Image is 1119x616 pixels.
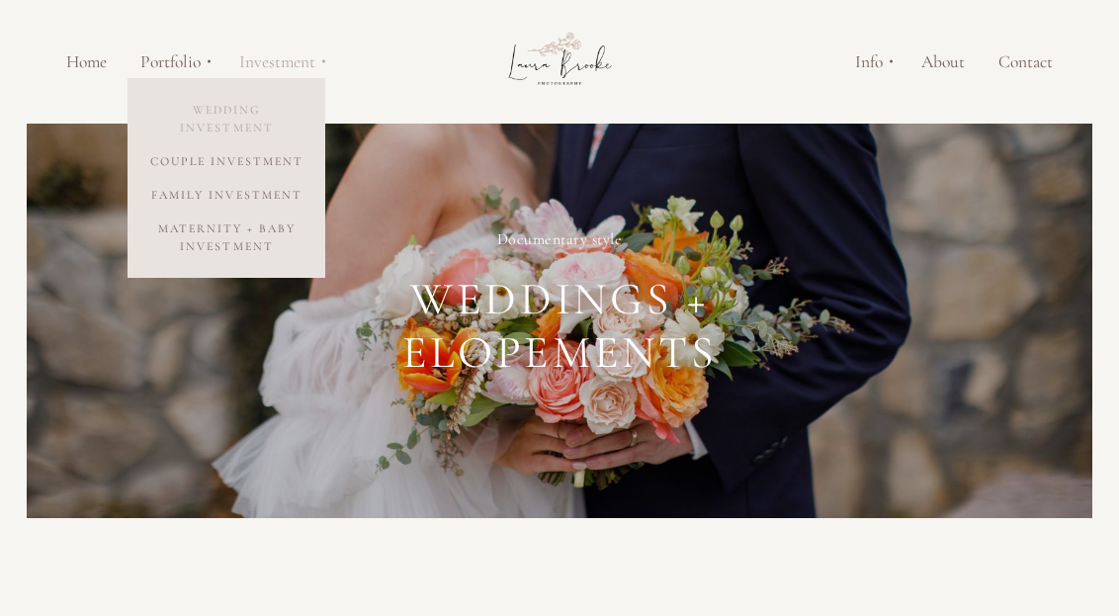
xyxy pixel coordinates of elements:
[838,50,904,74] a: Info
[497,229,587,249] span: Documentary
[239,53,315,71] span: Investment
[855,53,883,71] span: Info
[128,178,325,212] a: Family Investment
[128,144,325,178] a: Couple Investment
[904,50,982,74] a: About
[687,273,709,327] span: +
[410,273,672,327] span: Weddings
[128,212,325,263] a: Maternity + Baby Investment
[222,50,337,74] a: Investment
[402,326,718,381] span: elopements
[481,18,637,107] img: Laura Brooke Photography
[140,53,201,71] span: Portfolio
[49,50,124,74] a: Home
[982,50,1070,74] a: Contact
[124,50,222,74] a: Portfolio
[592,229,622,249] span: style
[128,93,325,144] a: Wedding Investment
